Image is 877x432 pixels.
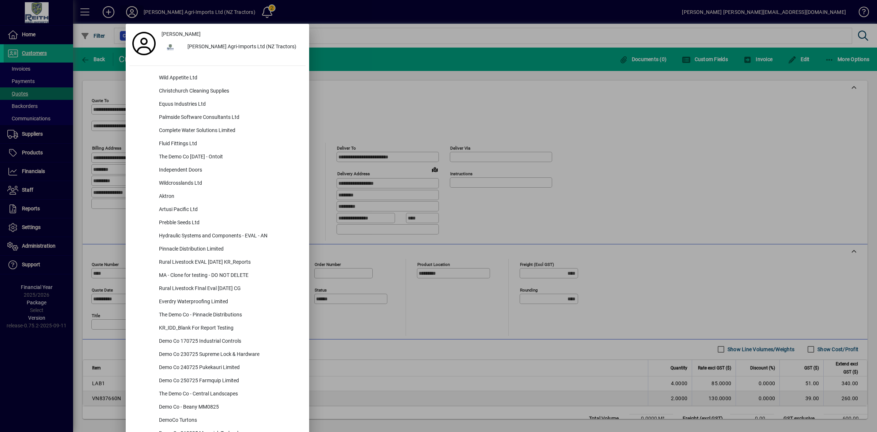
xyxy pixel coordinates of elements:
[129,124,305,138] button: Complete Water Solutions Limited
[159,41,305,54] button: [PERSON_NAME] Agri-Imports Ltd (NZ Tractors)
[129,361,305,375] button: Demo Co 240725 Pukekauri Limited
[153,401,305,414] div: Demo Co - Beany MM0825
[129,401,305,414] button: Demo Co - Beany MM0825
[153,348,305,361] div: Demo Co 230725 Supreme Lock & Hardware
[153,230,305,243] div: Hydraulic Systems and Components - EVAL - AN
[162,30,201,38] span: [PERSON_NAME]
[153,72,305,85] div: Wild Appetite Ltd
[153,256,305,269] div: Rural Livestock EVAL [DATE] KR_Reports
[129,190,305,203] button: Aktron
[153,111,305,124] div: Palmside Software Consultants Ltd
[153,361,305,375] div: Demo Co 240725 Pukekauri Limited
[129,243,305,256] button: Pinnacle Distribution Limited
[153,282,305,296] div: Rural Livestock FInal Eval [DATE] CG
[129,98,305,111] button: Equus Industries Ltd
[129,322,305,335] button: KR_IDD_Blank For Report Testing
[129,151,305,164] button: The Demo Co [DATE] - Ontoit
[153,296,305,309] div: Everdry Waterproofing Limited
[153,269,305,282] div: MA - Clone for testing - DO NOT DELETE
[129,388,305,401] button: The Demo Co - Central Landscapes
[153,164,305,177] div: Independent Doors
[153,190,305,203] div: Aktron
[129,138,305,151] button: Fluid Fittings Ltd
[153,177,305,190] div: Wildcrosslands Ltd
[153,375,305,388] div: Demo Co 250725 Farmquip Limited
[129,348,305,361] button: Demo Co 230725 Supreme Lock & Hardware
[129,203,305,217] button: Artusi Pacific Ltd
[153,335,305,348] div: Demo Co 170725 Industrial Controls
[129,85,305,98] button: Christchurch Cleaning Supplies
[153,217,305,230] div: Prebble Seeds Ltd
[153,85,305,98] div: Christchurch Cleaning Supplies
[129,217,305,230] button: Prebble Seeds Ltd
[153,138,305,151] div: Fluid Fittings Ltd
[153,322,305,335] div: KR_IDD_Blank For Report Testing
[129,282,305,296] button: Rural Livestock FInal Eval [DATE] CG
[153,414,305,427] div: DemoCo Turtons
[153,203,305,217] div: Artusi Pacific Ltd
[153,243,305,256] div: Pinnacle Distribution Limited
[129,309,305,322] button: The Demo Co - Pinnacle Distributions
[129,414,305,427] button: DemoCo Turtons
[182,41,305,54] div: [PERSON_NAME] Agri-Imports Ltd (NZ Tractors)
[129,335,305,348] button: Demo Co 170725 Industrial Controls
[129,177,305,190] button: Wildcrosslands Ltd
[153,309,305,322] div: The Demo Co - Pinnacle Distributions
[129,72,305,85] button: Wild Appetite Ltd
[129,230,305,243] button: Hydraulic Systems and Components - EVAL - AN
[153,388,305,401] div: The Demo Co - Central Landscapes
[153,124,305,138] div: Complete Water Solutions Limited
[153,98,305,111] div: Equus Industries Ltd
[129,296,305,309] button: Everdry Waterproofing Limited
[129,164,305,177] button: Independent Doors
[129,111,305,124] button: Palmside Software Consultants Ltd
[129,269,305,282] button: MA - Clone for testing - DO NOT DELETE
[129,37,159,50] a: Profile
[153,151,305,164] div: The Demo Co [DATE] - Ontoit
[129,375,305,388] button: Demo Co 250725 Farmquip Limited
[159,27,305,41] a: [PERSON_NAME]
[129,256,305,269] button: Rural Livestock EVAL [DATE] KR_Reports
